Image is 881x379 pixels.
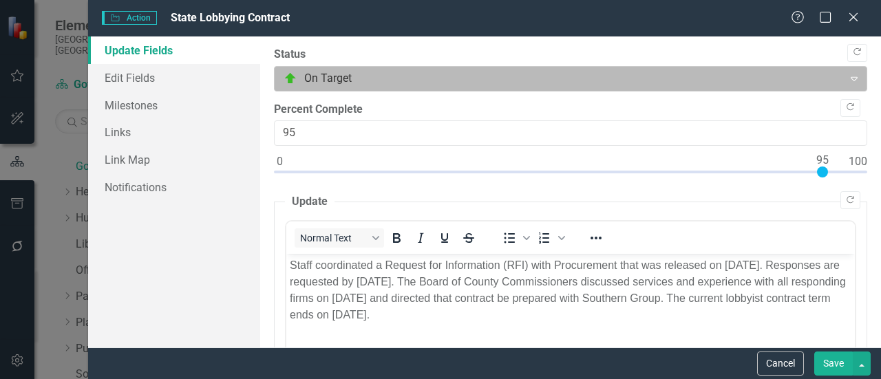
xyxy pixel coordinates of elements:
[498,228,532,248] div: Bullet list
[757,351,804,376] button: Cancel
[385,228,408,248] button: Bold
[102,11,157,25] span: Action
[88,36,260,64] a: Update Fields
[457,228,480,248] button: Strikethrough
[533,228,567,248] div: Numbered list
[274,102,867,118] label: Percent Complete
[88,91,260,119] a: Milestones
[295,228,384,248] button: Block Normal Text
[409,228,432,248] button: Italic
[274,47,867,63] label: Status
[814,351,853,376] button: Save
[584,228,608,248] button: Reveal or hide additional toolbar items
[88,118,260,146] a: Links
[171,11,290,24] span: State Lobbying Contract
[285,194,335,210] legend: Update
[88,146,260,173] a: Link Map
[300,232,368,243] span: Normal Text
[88,64,260,91] a: Edit Fields
[433,228,456,248] button: Underline
[88,173,260,201] a: Notifications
